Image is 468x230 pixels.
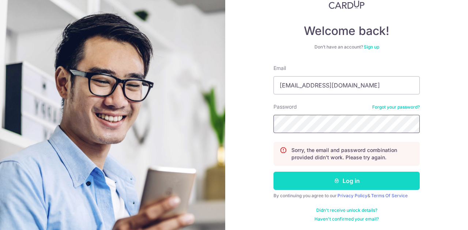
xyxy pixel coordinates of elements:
[372,104,420,110] a: Forgot your password?
[273,44,420,50] div: Don’t have an account?
[291,147,414,161] p: Sorry, the email and password combination provided didn't work. Please try again.
[273,193,420,199] div: By continuing you agree to our &
[273,24,420,38] h4: Welcome back!
[371,193,408,198] a: Terms Of Service
[314,216,379,222] a: Haven't confirmed your email?
[337,193,367,198] a: Privacy Policy
[273,103,297,110] label: Password
[273,76,420,94] input: Enter your Email
[329,0,365,9] img: CardUp Logo
[364,44,379,50] a: Sign up
[316,207,377,213] a: Didn't receive unlock details?
[273,65,286,72] label: Email
[273,172,420,190] button: Log in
